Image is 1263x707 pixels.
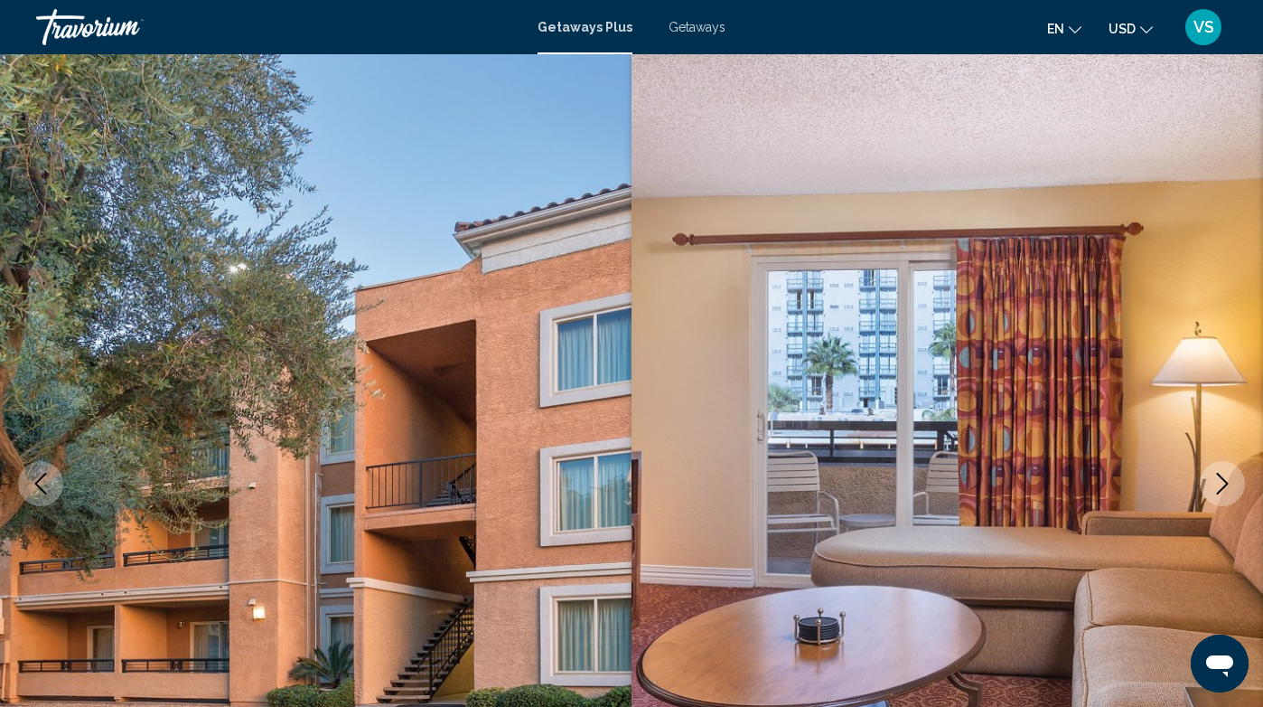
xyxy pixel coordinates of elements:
a: Getaways [669,20,725,34]
button: User Menu [1180,8,1227,46]
a: Travorium [36,9,519,45]
span: USD [1109,22,1136,36]
button: Change currency [1109,15,1153,42]
span: VS [1193,18,1214,36]
a: Getaways Plus [538,20,632,34]
span: en [1047,22,1064,36]
button: Change language [1047,15,1081,42]
button: Next image [1200,461,1245,506]
button: Previous image [18,461,63,506]
iframe: Button to launch messaging window [1191,635,1249,693]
